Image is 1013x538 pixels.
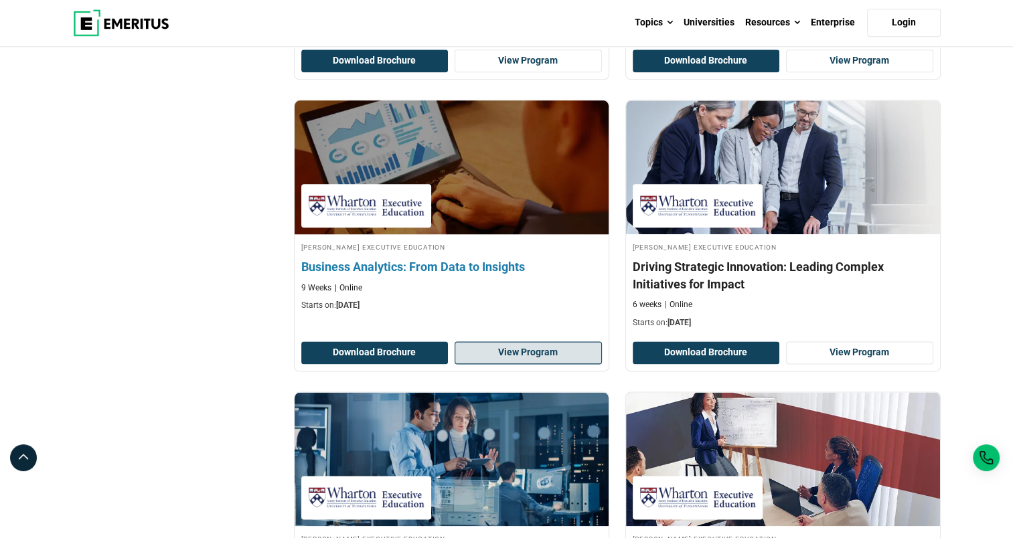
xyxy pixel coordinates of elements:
[455,341,602,364] a: View Program
[295,392,609,526] img: Product Management and Strategy | Online Product Design and Innovation Course
[633,341,780,364] button: Download Brochure
[867,9,941,37] a: Login
[633,241,933,252] h4: [PERSON_NAME] Executive Education
[301,282,331,294] p: 9 Weeks
[626,100,940,234] img: Driving Strategic Innovation: Leading Complex Initiatives for Impact | Online Digital Transformat...
[639,482,756,513] img: Wharton Executive Education
[626,392,940,526] img: Revenue Analytics: Price Optimization | Online Data Science and Analytics Course
[668,318,691,327] span: [DATE]
[301,50,449,72] button: Download Brochure
[301,241,602,252] h4: [PERSON_NAME] Executive Education
[665,299,692,310] p: Online
[633,50,780,72] button: Download Brochure
[336,300,360,310] span: [DATE]
[639,191,756,221] img: Wharton Executive Education
[455,50,602,72] a: View Program
[633,317,933,329] p: Starts on:
[626,100,940,335] a: Digital Transformation Course by Wharton Executive Education - September 3, 2025 Wharton Executiv...
[308,191,424,221] img: Wharton Executive Education
[786,341,933,364] a: View Program
[301,300,602,311] p: Starts on:
[308,482,424,513] img: Wharton Executive Education
[301,258,602,275] h4: Business Analytics: From Data to Insights
[301,341,449,364] button: Download Brochure
[279,94,624,241] img: Business Analytics: From Data to Insights | Online Data Science and Analytics Course
[295,100,609,319] a: Data Science and Analytics Course by Wharton Executive Education - August 28, 2025 Wharton Execut...
[633,299,661,310] p: 6 weeks
[335,282,362,294] p: Online
[633,258,933,292] h4: Driving Strategic Innovation: Leading Complex Initiatives for Impact
[786,50,933,72] a: View Program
